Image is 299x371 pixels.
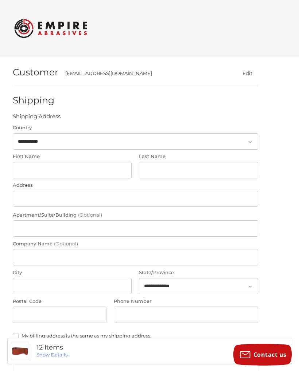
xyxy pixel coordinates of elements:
[14,14,87,43] img: Empire Abrasives
[13,124,258,131] label: Country
[233,344,292,366] button: Contact us
[13,298,107,305] label: Postal Code
[13,113,61,124] legend: Shipping Address
[139,269,258,276] label: State/Province
[13,182,258,189] label: Address
[13,269,132,276] label: City
[65,70,223,77] div: [EMAIL_ADDRESS][DOMAIN_NAME]
[36,343,162,352] h3: 12 Items
[54,241,78,246] small: (Optional)
[78,212,102,218] small: (Optional)
[11,342,29,360] img: 6" x 48" Ceramic Sanding Belt
[139,153,258,160] label: Last Name
[13,333,258,339] label: My billing address is the same as my shipping address.
[114,298,258,305] label: Phone Number
[13,153,132,160] label: First Name
[13,67,58,78] h2: Customer
[13,240,258,248] label: Company Name
[253,351,287,359] span: Contact us
[237,68,258,79] button: Edit
[13,212,258,219] label: Apartment/Suite/Building
[162,345,288,356] h3: $277.46
[36,352,67,358] a: Show Details
[13,95,55,106] h2: Shipping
